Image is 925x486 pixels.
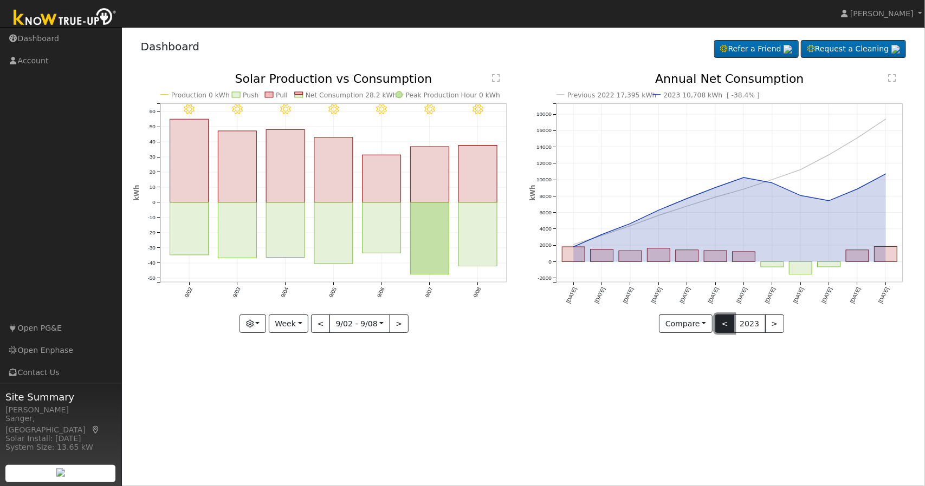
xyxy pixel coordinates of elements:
text: [DATE] [821,286,833,304]
text: Annual Net Consumption [655,72,804,86]
text: 60 [149,109,156,115]
rect: onclick="" [676,250,698,262]
circle: onclick="" [827,153,831,157]
text: 12000 [536,160,552,166]
text: 9/08 [473,286,482,299]
rect: onclick="" [733,252,755,262]
rect: onclick="" [218,131,256,202]
div: Solar Install: [DATE] [5,433,116,444]
circle: onclick="" [628,222,632,226]
rect: onclick="" [266,130,305,203]
rect: onclick="" [218,203,256,259]
text: 10 [149,185,156,191]
text:  [492,74,500,82]
circle: onclick="" [856,136,860,140]
text: [DATE] [650,286,663,304]
text: kWh [529,185,536,201]
a: Request a Cleaning [801,40,906,58]
img: retrieve [891,45,900,54]
text: 9/03 [231,286,241,299]
text: [DATE] [678,286,691,304]
i: 9/08 - Clear [473,104,483,115]
button: < [311,314,330,333]
rect: onclick="" [619,251,642,262]
rect: onclick="" [790,262,812,274]
text: [DATE] [878,286,890,304]
rect: onclick="" [266,203,305,258]
circle: onclick="" [884,172,888,176]
text: Production 0 kWh [171,91,230,99]
text: -2000 [538,275,552,281]
text: 9/06 [376,286,386,299]
text: 4000 [539,226,552,232]
text: 9/02 [184,286,193,299]
div: [PERSON_NAME] [5,404,116,416]
circle: onclick="" [799,168,803,172]
text: [DATE] [735,286,748,304]
text: -30 [147,245,156,251]
circle: onclick="" [571,242,575,247]
button: > [390,314,409,333]
rect: onclick="" [647,248,670,262]
circle: onclick="" [884,117,888,122]
text: 9/04 [280,286,289,299]
a: Refer a Friend [714,40,799,58]
circle: onclick="" [799,194,803,198]
button: 9/02 - 9/08 [329,314,390,333]
circle: onclick="" [656,208,661,213]
a: Dashboard [141,40,200,53]
text: 50 [149,124,156,130]
text: 2000 [539,242,552,248]
text:  [888,74,896,82]
text: [DATE] [622,286,635,304]
text: 8000 [539,193,552,199]
circle: onclick="" [685,196,689,201]
text: [DATE] [764,286,777,304]
text: 14000 [536,144,552,150]
circle: onclick="" [856,187,860,192]
circle: onclick="" [713,186,717,190]
text: [DATE] [565,286,578,304]
span: Site Summary [5,390,116,404]
circle: onclick="" [685,204,689,208]
img: retrieve [784,45,792,54]
text: Peak Production Hour 0 kWh [406,91,501,99]
circle: onclick="" [742,187,746,192]
circle: onclick="" [599,234,604,238]
text: -40 [147,260,156,266]
div: Sanger, [GEOGRAPHIC_DATA] [5,413,116,436]
a: Map [91,425,101,434]
i: 9/06 - Clear [377,104,387,115]
text: kWh [133,185,140,201]
circle: onclick="" [656,214,661,218]
rect: onclick="" [562,247,585,262]
text: [DATE] [792,286,805,304]
span: [PERSON_NAME] [850,9,914,18]
text: -50 [147,275,156,281]
text: [DATE] [849,286,862,304]
text: 40 [149,139,156,145]
text: 2023 10,708 kWh [ -38.4% ] [663,91,760,99]
i: 9/07 - Clear [424,104,435,115]
rect: onclick="" [704,251,727,262]
circle: onclick="" [628,224,632,228]
rect: onclick="" [363,155,401,203]
text: 30 [149,154,156,160]
circle: onclick="" [770,181,774,185]
rect: onclick="" [875,247,897,262]
i: 9/05 - Clear [328,104,339,115]
circle: onclick="" [827,199,831,203]
text: Net Consumption 28.2 kWh [306,91,397,99]
i: 9/03 - Clear [232,104,243,115]
text: 0 [152,200,156,206]
circle: onclick="" [770,178,774,182]
circle: onclick="" [599,233,604,237]
rect: onclick="" [761,262,784,267]
img: retrieve [56,468,65,477]
rect: onclick="" [314,137,353,202]
text: -20 [147,230,156,236]
button: 2023 [734,314,766,333]
circle: onclick="" [571,245,575,249]
text: [DATE] [593,286,606,304]
rect: onclick="" [459,203,497,267]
